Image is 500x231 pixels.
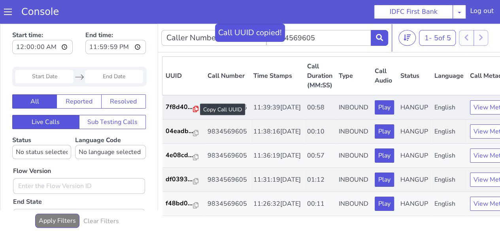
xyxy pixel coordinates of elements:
[431,144,467,168] td: English
[12,91,79,105] button: Live Calls
[83,194,119,201] h6: Clear Filters
[336,71,372,96] td: INBOUND
[166,151,193,160] p: df0393...
[375,125,394,139] button: Play
[397,33,431,72] th: Status
[431,120,467,144] td: English
[15,46,74,60] input: Start Date
[204,120,250,144] td: 9834569605
[250,33,304,72] th: Time Stamps
[304,168,336,192] td: 00:11
[79,91,146,105] button: Sub Testing Calls
[12,121,71,135] select: Status
[397,120,431,144] td: HANGUP
[204,33,250,72] th: Call Number
[12,16,73,30] input: Start time:
[250,120,304,144] td: 11:36:19[DATE]
[304,96,336,120] td: 00:10
[419,6,456,22] button: 1- 5of 5
[336,144,372,168] td: INBOUND
[336,168,372,192] td: INBOUND
[431,168,467,192] td: English
[397,168,431,192] td: HANGUP
[434,9,451,19] span: 5 of 5
[204,71,250,96] td: 9834569605
[431,71,467,96] td: English
[85,4,146,33] label: End time:
[397,96,431,120] td: HANGUP
[166,175,201,184] a: f48bd0...
[375,173,394,187] button: Play
[375,77,394,91] button: Play
[304,144,336,168] td: 01:12
[266,6,372,22] input: Enter the Caller Number
[12,71,57,85] button: All
[166,79,193,88] p: 7f8d40...
[35,190,79,204] button: Apply Filters
[204,96,250,120] td: 9834569605
[13,173,42,183] label: End State
[304,120,336,144] td: 00:57
[13,185,145,201] input: Enter the End State Value
[375,149,394,163] button: Play
[166,103,201,112] a: 04eadb...
[12,4,73,33] label: Start time:
[304,33,336,72] th: Call Duration (MM:SS)
[250,96,304,120] td: 11:38:16[DATE]
[304,71,336,96] td: 00:58
[336,33,372,72] th: Type
[397,144,431,168] td: HANGUP
[374,5,453,19] button: IDFC First Bank
[57,71,101,85] button: Reported
[13,154,145,170] input: Enter the Flow Version ID
[431,33,467,72] th: Language
[204,168,250,192] td: 9834569605
[166,79,201,88] a: 7f8d40...
[204,144,250,168] td: 9834569605
[85,16,146,30] input: End time:
[75,121,146,135] select: Language Code
[250,168,304,192] td: 11:26:32[DATE]
[166,151,201,160] a: df0393...
[336,120,372,144] td: INBOUND
[397,71,431,96] td: HANGUP
[375,101,394,115] button: Play
[162,33,204,72] th: UUID
[12,112,71,135] label: Status
[336,96,372,120] td: INBOUND
[12,6,68,17] a: Console
[166,127,193,136] p: 4e08cd...
[101,71,146,85] button: Resolved
[250,71,304,96] td: 11:39:39[DATE]
[218,3,282,15] div: Call UUID copied!
[372,33,397,72] th: Call Audio
[85,46,143,60] input: End Date
[250,144,304,168] td: 11:31:19[DATE]
[166,175,193,184] p: f48bd0...
[75,112,146,135] label: Language Code
[166,103,193,112] p: 04eadb...
[470,6,494,19] div: Log out
[13,143,51,152] label: Flow Version
[166,127,201,136] a: 4e08cd...
[431,96,467,120] td: English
